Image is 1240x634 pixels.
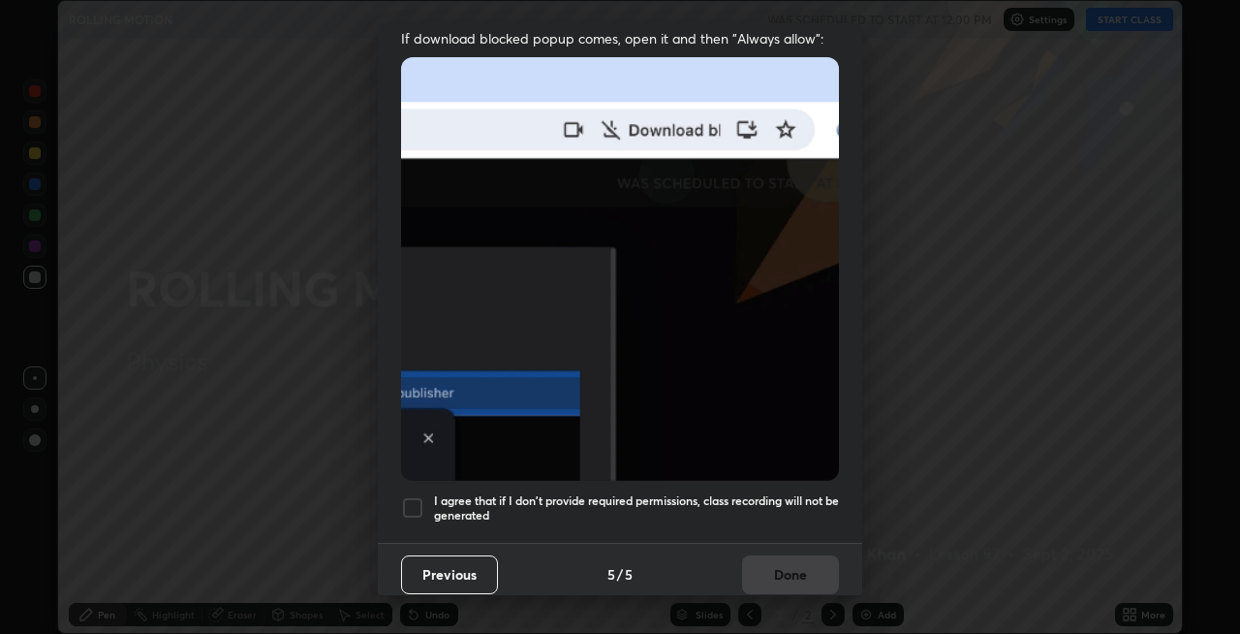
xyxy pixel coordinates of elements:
[401,29,839,48] span: If download blocked popup comes, open it and then "Always allow":
[401,57,839,481] img: downloads-permission-blocked.gif
[434,493,839,523] h5: I agree that if I don't provide required permissions, class recording will not be generated
[401,555,498,594] button: Previous
[607,564,615,585] h4: 5
[617,564,623,585] h4: /
[625,564,633,585] h4: 5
